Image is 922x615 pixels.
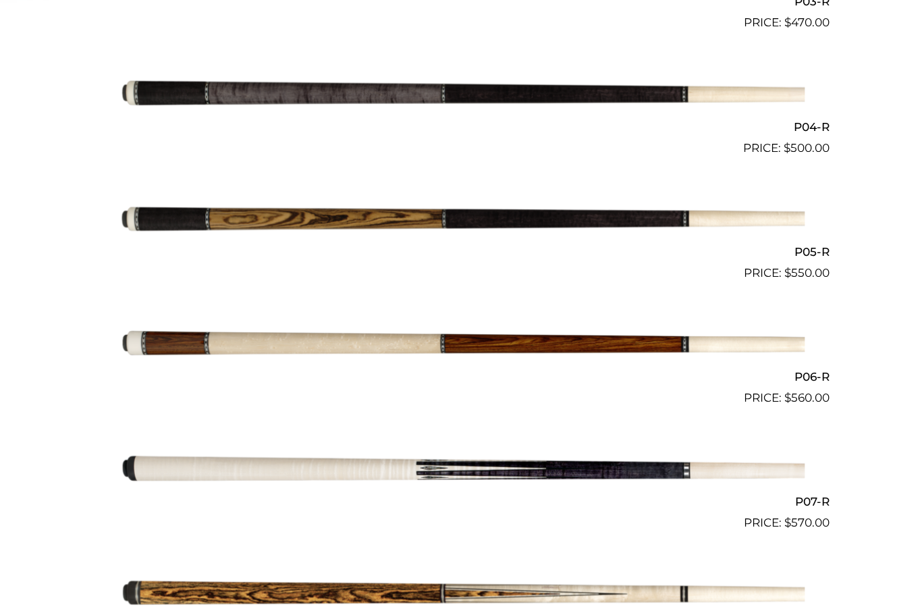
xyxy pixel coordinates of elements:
[95,238,827,263] h2: P05-R
[782,390,827,403] bdi: 560.00
[120,286,802,400] img: P06-R
[95,411,827,530] a: P07-R $570.00
[782,514,827,527] bdi: 570.00
[95,37,827,156] a: P04-R $500.00
[781,140,827,154] bdi: 500.00
[120,162,802,275] img: P05-R
[95,363,827,387] h2: P06-R
[95,113,827,138] h2: P04-R
[95,162,827,281] a: P05-R $550.00
[782,390,788,403] span: $
[782,16,788,29] span: $
[782,16,827,29] bdi: 470.00
[782,514,788,527] span: $
[95,487,827,512] h2: P07-R
[95,286,827,405] a: P06-R $560.00
[782,265,827,278] bdi: 550.00
[782,265,788,278] span: $
[781,140,788,154] span: $
[120,37,802,151] img: P04-R
[120,411,802,525] img: P07-R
